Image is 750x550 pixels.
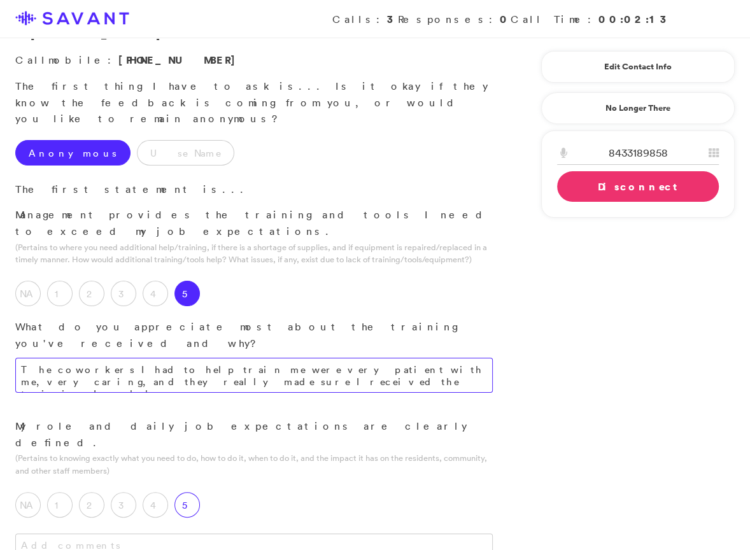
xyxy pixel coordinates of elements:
[15,492,41,518] label: NA
[118,53,242,67] span: [PHONE_NUMBER]
[557,171,719,202] a: Disconnect
[31,27,167,41] strong: [GEOGRAPHIC_DATA]
[15,241,493,265] p: (Pertains to where you need additional help/training, if there is a shortage of supplies, and if ...
[557,57,719,77] a: Edit Contact Info
[47,281,73,306] label: 1
[15,319,493,351] p: What do you appreciate most about the training you've received and why?
[15,281,41,306] label: NA
[15,418,493,451] p: My role and daily job expectations are clearly defined.
[15,140,131,166] label: Anonymous
[15,452,493,476] p: (Pertains to knowing exactly what you need to do, how to do it, when to do it, and the impact it ...
[143,281,168,306] label: 4
[500,12,511,26] strong: 0
[143,492,168,518] label: 4
[15,78,493,127] p: The first thing I have to ask is... Is it okay if they know the feedback is coming from you, or w...
[79,492,104,518] label: 2
[47,492,73,518] label: 1
[174,492,200,518] label: 5
[79,281,104,306] label: 2
[137,140,234,166] label: Use Name
[111,492,136,518] label: 3
[15,52,493,69] p: Call :
[111,281,136,306] label: 3
[15,181,493,198] p: The first statement is...
[174,281,200,306] label: 5
[48,53,108,66] span: mobile
[541,92,735,124] a: No Longer There
[387,12,398,26] strong: 3
[598,12,671,26] strong: 00:02:13
[15,207,493,239] p: Management provides the training and tools I need to exceed my job expectations.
